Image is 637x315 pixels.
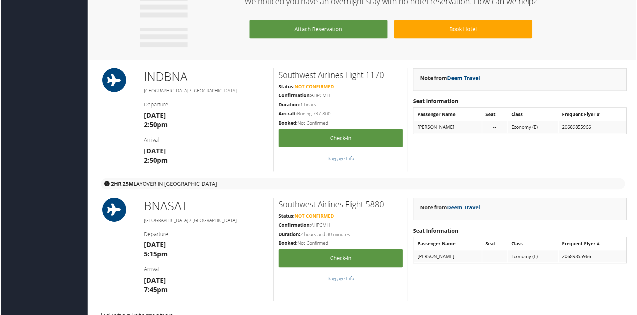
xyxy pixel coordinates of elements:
strong: [DATE] [143,241,165,250]
strong: 2:50pm [143,121,167,130]
strong: [DATE] [143,277,165,286]
th: Frequent Flyer # [560,109,627,121]
a: Check-in [279,250,403,269]
strong: Duration: [279,102,300,108]
h5: AHPCMH [279,223,403,229]
strong: Seat Information [413,98,459,105]
td: 20689855966 [560,252,627,264]
a: Deem Travel [448,75,481,82]
div: -- [486,255,505,261]
th: Passenger Name [414,239,482,251]
a: Deem Travel [448,205,481,212]
strong: 2:50pm [143,156,167,165]
h5: 2 hours and 30 minutes [279,232,403,239]
h4: Departure [143,101,268,109]
td: Economy (E) [509,252,559,264]
div: -- [486,125,505,131]
strong: Status: [279,84,295,90]
h5: Not Confirmed [279,120,403,127]
h5: 1 hours [279,102,403,109]
strong: 5:15pm [143,251,167,260]
td: Economy (E) [509,122,559,134]
th: Frequent Flyer # [560,239,627,251]
td: 20689855966 [560,122,627,134]
strong: Booked: [279,120,298,127]
h5: [GEOGRAPHIC_DATA] / [GEOGRAPHIC_DATA] [143,88,268,95]
a: Attach Reservation [249,20,388,39]
h4: Arrival [143,267,268,274]
h1: BNA SAT [143,199,268,215]
strong: Aircraft: [279,111,297,117]
h2: Southwest Airlines Flight 5880 [279,200,403,211]
h4: Arrival [143,137,268,144]
strong: [DATE] [143,111,165,120]
th: Seat [483,239,508,251]
strong: Booked: [279,241,298,247]
strong: Note from [420,75,481,82]
strong: 2HR 25M [110,181,133,188]
h2: Southwest Airlines Flight 1170 [279,70,403,81]
td: [PERSON_NAME] [414,122,482,134]
th: Passenger Name [414,109,482,121]
a: Baggage Info [327,156,354,162]
strong: Confirmation: [279,223,311,229]
span: Not Confirmed [295,84,334,90]
h4: Departure [143,231,268,239]
strong: Note from [420,205,481,212]
h5: AHPCMH [279,93,403,99]
strong: [DATE] [143,147,165,156]
strong: 7:45pm [143,286,167,295]
h5: Boeing 737-800 [279,111,403,118]
strong: Confirmation: [279,93,311,99]
a: Check-in [279,130,403,148]
a: Book Hotel [394,20,533,39]
strong: Status: [279,214,295,220]
strong: Duration: [279,232,300,238]
th: Class [509,239,559,251]
h1: IND BNA [143,69,268,85]
td: [PERSON_NAME] [414,252,482,264]
a: Baggage Info [327,276,354,283]
div: layover in [GEOGRAPHIC_DATA] [100,179,626,190]
th: Class [509,109,559,121]
strong: Seat Information [413,228,459,235]
th: Seat [483,109,508,121]
h5: Not Confirmed [279,241,403,248]
span: Not Confirmed [295,214,334,220]
h5: [GEOGRAPHIC_DATA] / [GEOGRAPHIC_DATA] [143,218,268,225]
